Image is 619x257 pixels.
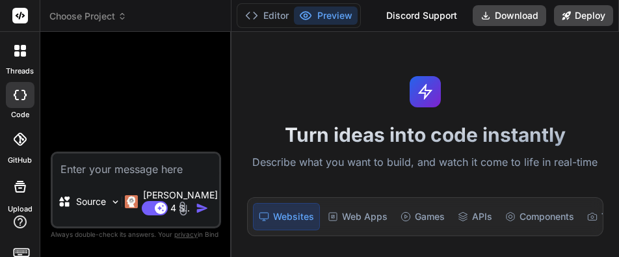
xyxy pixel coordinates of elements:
[8,204,33,215] label: Upload
[239,154,611,171] p: Describe what you want to build, and watch it come to life in real-time
[8,155,32,166] label: GitHub
[240,7,294,25] button: Editor
[239,123,611,146] h1: Turn ideas into code instantly
[125,195,138,208] img: Claude 4 Sonnet
[76,195,106,208] p: Source
[143,189,218,215] p: [PERSON_NAME] 4 S..
[253,203,320,230] div: Websites
[378,5,465,26] div: Discord Support
[51,228,221,241] p: Always double-check its answers. Your in Bind
[110,196,121,208] img: Pick Models
[196,202,209,215] img: icon
[174,230,198,238] span: privacy
[49,10,127,23] span: Choose Project
[6,66,34,77] label: threads
[473,5,546,26] button: Download
[323,203,393,230] div: Web Apps
[453,203,497,230] div: APIs
[500,203,579,230] div: Components
[294,7,358,25] button: Preview
[554,5,613,26] button: Deploy
[395,203,450,230] div: Games
[11,109,29,120] label: code
[176,201,191,216] img: attachment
